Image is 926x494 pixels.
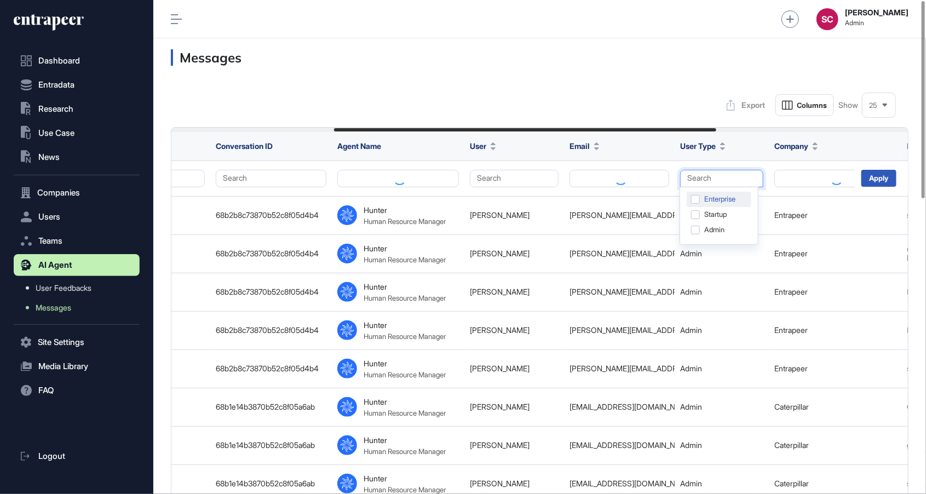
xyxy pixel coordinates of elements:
div: Hunter [364,359,387,368]
span: User Feedbacks [36,284,91,292]
div: Hunter [364,244,387,253]
div: 68b1e14b3870b52c8f05a6ab [216,441,326,450]
div: 68b1e14b3870b52c8f05a6ab [216,403,326,411]
span: Show [838,101,858,110]
a: Caterpillar [774,479,809,488]
span: Entradata [38,81,74,89]
div: [PERSON_NAME][EMAIL_ADDRESS][DOMAIN_NAME] [570,326,669,335]
div: [EMAIL_ADDRESS][DOMAIN_NAME] [570,479,669,488]
div: Human Resource Manager [364,485,446,494]
div: Human Resource Manager [364,294,446,302]
div: [PERSON_NAME][EMAIL_ADDRESS][DOMAIN_NAME] [570,211,669,220]
span: Columns [797,101,827,110]
a: Caterpillar [774,402,809,411]
span: Company [774,140,808,152]
div: Human Resource Manager [364,332,446,341]
a: [PERSON_NAME] [470,287,530,296]
div: 68b1e14b3870b52c8f05a6ab [216,479,326,488]
a: [PERSON_NAME] [470,249,530,258]
div: Hunter [364,397,387,406]
a: Messages [19,298,140,318]
div: Human Resource Manager [364,409,446,417]
div: Admin [680,249,763,258]
button: Search [216,170,326,187]
span: Admin [845,19,908,27]
a: Entrapeer [774,325,808,335]
a: Dashboard [14,50,140,72]
a: [PERSON_NAME] [470,210,530,220]
span: Users [38,212,60,221]
div: [PERSON_NAME][EMAIL_ADDRESS][DOMAIN_NAME] [570,249,669,258]
a: [PERSON_NAME] [470,440,530,450]
button: Media Library [14,355,140,377]
span: FAQ [38,386,54,395]
a: [PERSON_NAME] [470,479,530,488]
span: AI Agent [38,261,72,269]
div: 68b2b8c73870b52c8f05d4b4 [216,326,326,335]
span: 25 [869,101,877,110]
div: Admin [680,403,763,411]
button: News [14,146,140,168]
button: Company [774,140,818,152]
h3: Messages [171,49,908,66]
button: Search [470,170,559,187]
button: Teams [14,230,140,252]
button: User [470,140,496,152]
a: [PERSON_NAME] [470,325,530,335]
div: Hunter [364,320,387,330]
a: User Feedbacks [19,278,140,298]
div: [PERSON_NAME][EMAIL_ADDRESS][DOMAIN_NAME] [570,364,669,373]
span: Email [570,140,590,152]
div: 68b2b8c73870b52c8f05d4b4 [216,364,326,373]
button: Site Settings [14,331,140,353]
button: Email [570,140,600,152]
div: Admin [680,479,763,488]
button: User Type [680,140,726,152]
div: Human Resource Manager [364,370,446,379]
button: Entradata [14,74,140,96]
div: Admin [680,441,763,450]
div: Hunter [364,435,387,445]
div: Human Resource Manager [364,447,446,456]
button: Companies [14,182,140,204]
div: Hunter [364,282,387,291]
button: Search [680,170,763,187]
span: News [38,153,60,162]
button: SC [816,8,838,30]
a: Entrapeer [774,287,808,296]
button: Export [721,94,771,116]
span: Conversation ID [216,141,273,151]
div: 68b2b8c73870b52c8f05d4b4 [216,288,326,296]
div: Human Resource Manager [364,217,446,226]
a: Entrapeer [774,364,808,373]
span: User [470,140,486,152]
span: Use Case [38,129,74,137]
span: Site Settings [38,338,84,347]
button: AI Agent [14,254,140,276]
span: Teams [38,237,62,245]
div: Admin [680,326,763,335]
a: Entrapeer [774,249,808,258]
a: [PERSON_NAME] [470,402,530,411]
button: Use Case [14,122,140,144]
span: Companies [37,188,80,197]
div: [EMAIL_ADDRESS][DOMAIN_NAME] [570,403,669,411]
a: Entrapeer [774,210,808,220]
div: Admin [680,364,763,373]
button: Research [14,98,140,120]
span: Agent Name [337,141,381,151]
div: 68b2b8c73870b52c8f05d4b4 [216,211,326,220]
button: FAQ [14,380,140,401]
span: Messages [36,303,71,312]
div: Admin [680,288,763,296]
div: Hunter [364,474,387,483]
strong: [PERSON_NAME] [845,8,908,17]
div: [EMAIL_ADDRESS][DOMAIN_NAME] [570,441,669,450]
span: Dashboard [38,56,80,65]
div: Human Resource Manager [364,255,446,264]
button: Columns [775,94,834,116]
span: Logout [38,452,65,461]
a: [PERSON_NAME] [470,364,530,373]
a: Caterpillar [774,440,809,450]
